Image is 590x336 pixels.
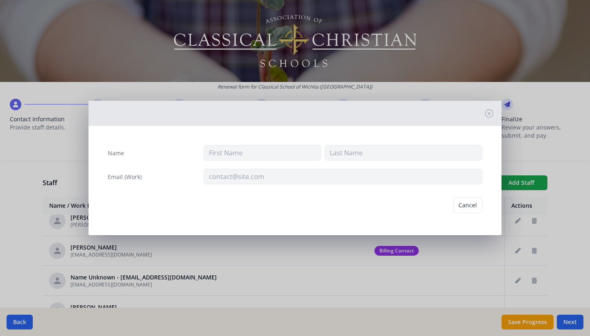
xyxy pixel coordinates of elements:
[108,173,142,181] label: Email (Work)
[453,198,482,213] button: Cancel
[204,169,483,184] input: contact@site.com
[324,145,482,161] input: Last Name
[108,149,124,157] label: Name
[204,145,321,161] input: First Name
